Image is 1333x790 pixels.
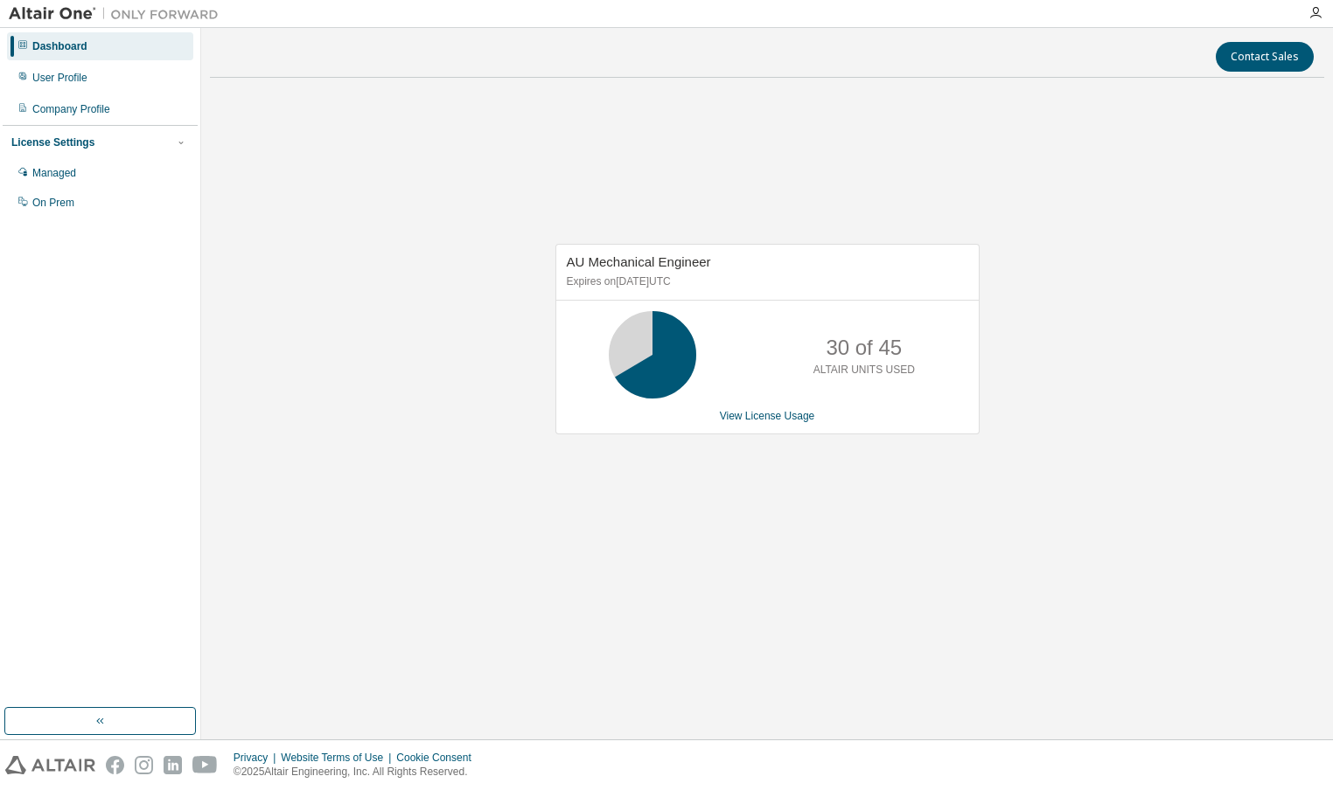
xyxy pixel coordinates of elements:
[813,363,915,378] p: ALTAIR UNITS USED
[106,756,124,774] img: facebook.svg
[396,751,481,765] div: Cookie Consent
[1216,42,1314,72] button: Contact Sales
[11,135,94,149] div: License Settings
[192,756,218,774] img: youtube.svg
[164,756,182,774] img: linkedin.svg
[5,756,95,774] img: altair_logo.svg
[135,756,153,774] img: instagram.svg
[281,751,396,765] div: Website Terms of Use
[32,71,87,85] div: User Profile
[234,751,281,765] div: Privacy
[32,102,110,116] div: Company Profile
[567,254,711,269] span: AU Mechanical Engineer
[720,410,815,422] a: View License Usage
[32,196,74,210] div: On Prem
[567,274,964,289] p: Expires on [DATE] UTC
[826,333,902,363] p: 30 of 45
[9,5,227,23] img: Altair One
[32,166,76,180] div: Managed
[234,765,482,780] p: © 2025 Altair Engineering, Inc. All Rights Reserved.
[32,39,87,53] div: Dashboard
